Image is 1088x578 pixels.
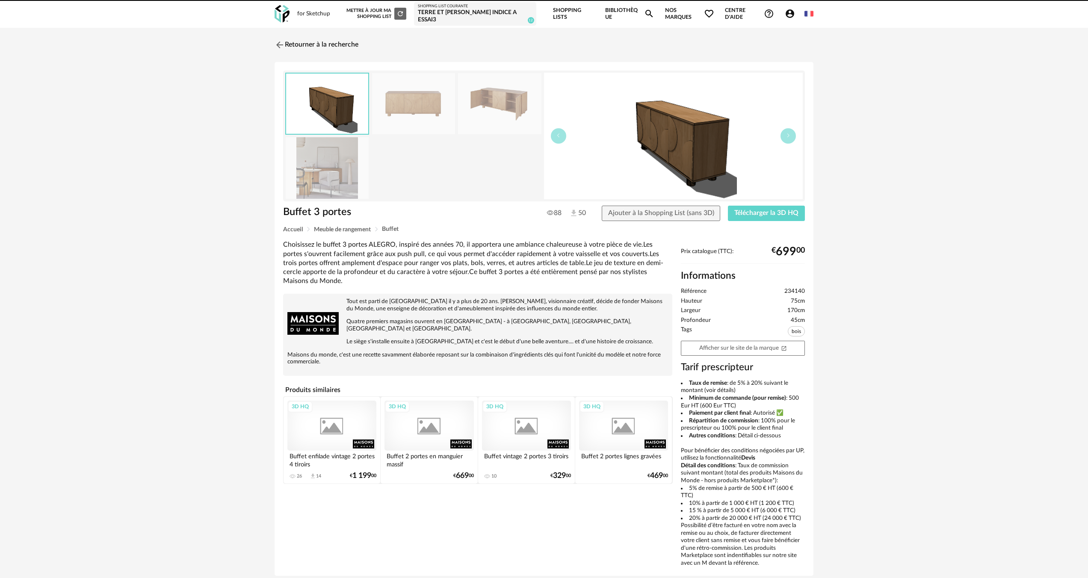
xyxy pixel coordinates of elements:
[275,35,358,54] a: Retourner à la recherche
[681,380,805,567] div: Pour bénéficier des conditions négociées par UP, utilisez la fonctionnalité : Taux de commission ...
[297,10,330,18] div: for Sketchup
[776,248,796,255] span: 699
[283,226,805,233] div: Breadcrumb
[283,227,303,233] span: Accueil
[287,338,668,345] p: Le siège s'installe ensuite à [GEOGRAPHIC_DATA] et c'est le début d'une belle aventure.... et d'u...
[286,74,368,134] img: thumbnail.png
[482,451,571,468] div: Buffet vintage 2 portes 3 tiroirs
[681,417,805,432] li: : 100% pour le prescripteur ou 100% pour le client final
[287,318,668,333] p: Quatre premiers magasins ouvrent en [GEOGRAPHIC_DATA] - à [GEOGRAPHIC_DATA], [GEOGRAPHIC_DATA], [...
[681,463,735,469] b: Détail des conditions
[704,9,714,19] span: Heart Outline icon
[681,395,805,410] li: : 500 Eur HT (600 Eur TTC)
[372,73,455,134] img: buffet-3-portes-1000-16-30-234140_1.jpg
[385,401,410,412] div: 3D HQ
[283,240,672,286] div: Choisissez le buffet 3 portes ALEGRO, inspiré des années 70, il apportera une ambiance chaleureus...
[544,73,803,199] img: thumbnail.png
[681,270,805,282] h2: Informations
[681,432,805,440] li: : Détail ci-dessous
[681,410,805,417] li: : Autorisé ✅
[741,455,755,461] b: Devis
[283,383,672,396] h4: Produits similaires
[547,209,562,217] span: 88
[804,9,813,18] img: fr
[275,5,290,23] img: OXP
[287,451,376,468] div: Buffet enfilade vintage 2 portes 4 tiroirs
[384,451,473,468] div: Buffet 2 portes en manguier massif
[418,4,532,24] a: Shopping List courante TERRE ET [PERSON_NAME] indice A essai3 12
[681,485,805,500] li: 5% de remise à partir de 500 € HT (600 € TTC)
[689,380,727,386] b: Taux de remise
[681,307,701,315] span: Largeur
[314,227,371,233] span: Meuble de rangement
[310,473,316,479] span: Download icon
[283,206,496,219] h1: Buffet 3 portes
[791,317,805,324] span: 45cm
[528,17,534,24] span: 12
[478,397,575,484] a: 3D HQ Buffet vintage 2 portes 3 tiroirs 10 €32900
[650,473,663,479] span: 469
[453,473,474,479] div: € 00
[725,7,774,21] span: Centre d'aideHelp Circle Outline icon
[681,326,692,339] span: Tags
[287,298,339,349] img: brand logo
[689,433,735,439] b: Autres conditions
[681,361,805,374] h3: Tarif prescripteur
[569,209,586,218] span: 50
[791,298,805,305] span: 75cm
[689,418,758,424] b: Répartition de commission
[781,345,787,351] span: Open In New icon
[602,206,721,221] button: Ajouter à la Shopping List (sans 3D)
[418,4,532,9] div: Shopping List courante
[287,298,668,313] p: Tout est parti de [GEOGRAPHIC_DATA] il y a plus de 20 ans. [PERSON_NAME], visionnaire créatif, dé...
[287,351,668,366] p: Maisons du monde, c'est une recette savamment élaborée reposant sur la combinaison d'ingrédients ...
[579,401,604,412] div: 3D HQ
[575,397,672,484] a: 3D HQ Buffet 2 portes lignes gravées €46900
[772,248,805,255] div: € 00
[689,395,786,401] b: Minimum de commande (pour remise)
[396,11,404,16] span: Refresh icon
[681,507,805,515] li: 15 % à partir de 5 000 € HT (6 000 € TTC)
[647,473,668,479] div: € 00
[456,473,469,479] span: 669
[288,401,313,412] div: 3D HQ
[681,317,711,324] span: Profondeur
[734,209,798,216] span: Télécharger la 3D HQ
[286,137,369,198] img: buffet-3-portes-1000-16-30-234140_13.jpg
[681,515,805,567] li: 20% à partir de 20 000 € HT (24 000 € TTC) Possibilité d’être facturé en votre nom avec la remise...
[764,9,774,19] span: Help Circle Outline icon
[284,397,380,484] a: 3D HQ Buffet enfilade vintage 2 portes 4 tiroirs 26 Download icon 14 €1 19900
[681,500,805,507] li: 10% à partir de 1 000 € HT (1 200 € TTC)
[785,9,795,19] span: Account Circle icon
[316,473,321,479] div: 14
[681,341,805,356] a: Afficher sur le site de la marqueOpen In New icon
[788,326,805,336] span: bois
[681,248,805,264] div: Prix catalogue (TTC):
[275,40,285,50] img: svg+xml;base64,PHN2ZyB3aWR0aD0iMjQiIGhlaWdodD0iMjQiIHZpZXdCb3g9IjAgMCAyNCAyNCIgZmlsbD0ibm9uZSIgeG...
[297,473,302,479] div: 26
[458,73,541,134] img: buffet-3-portes-1000-16-30-234140_2.jpg
[491,473,497,479] div: 10
[681,298,702,305] span: Hauteur
[579,451,668,468] div: Buffet 2 portes lignes gravées
[644,9,654,19] span: Magnify icon
[550,473,571,479] div: € 00
[352,473,371,479] span: 1 199
[784,288,805,295] span: 234140
[689,410,751,416] b: Paiement par client final
[382,226,399,232] span: Buffet
[787,307,805,315] span: 170cm
[553,473,566,479] span: 329
[418,9,532,24] div: TERRE ET [PERSON_NAME] indice A essai3
[681,288,707,295] span: Référence
[482,401,507,412] div: 3D HQ
[345,8,406,20] div: Mettre à jour ma Shopping List
[569,209,578,218] img: Téléchargements
[608,209,714,216] span: Ajouter à la Shopping List (sans 3D)
[681,380,805,395] li: : de 5% à 20% suivant le montant (voir détails)
[350,473,376,479] div: € 00
[381,397,477,484] a: 3D HQ Buffet 2 portes en manguier massif €66900
[728,206,805,221] button: Télécharger la 3D HQ
[785,9,799,19] span: Account Circle icon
